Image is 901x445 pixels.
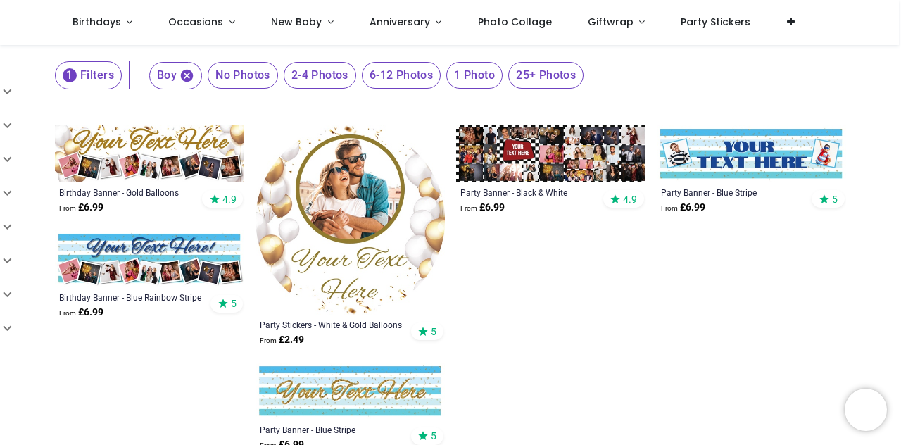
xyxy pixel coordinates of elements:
img: Personalised Happy Birthday Banner - Gold Balloons - 9 Photo Upload [55,125,244,182]
span: 5 [832,193,838,206]
strong: £ 2.49 [260,333,304,347]
img: Personalised Party Banner - Black & White Chequered Photo Collage - 30 Photos [456,125,645,182]
a: Birthday Banner - Blue Rainbow Stripe [59,292,203,303]
span: From [260,337,277,344]
a: Party Banner - Blue Stripe [661,187,805,198]
img: Personalised Happy Birthday Banner - Blue Rainbow Stripe - 9 Photo Upload [55,230,244,287]
img: Personalised Party Stickers - White & Gold Balloons - Custom Text - 1 Photo Upload [256,125,445,315]
span: 4.9 [222,193,237,206]
strong: £ 6.99 [460,201,505,215]
strong: £ 6.99 [59,201,103,215]
span: 25+ Photos [508,62,584,89]
button: 1Filters [55,61,122,89]
span: 1 Photo [446,62,503,89]
span: Giftwrap [588,15,634,29]
a: Party Banner - Black & White Chequered Photo Collage [460,187,605,198]
span: 5 [431,325,436,338]
a: Birthday Banner - Gold Balloons [59,187,203,198]
span: From [460,204,477,212]
span: Party Stickers [681,15,750,29]
strong: £ 6.99 [661,201,705,215]
span: Birthdays [73,15,121,29]
span: No Photos [208,62,278,89]
span: 2-4 Photos [284,62,356,89]
span: 6-12 Photos [362,62,441,89]
strong: £ 6.99 [59,306,103,320]
span: 1 [63,68,76,82]
span: Photo Collage [478,15,552,29]
iframe: Brevo live chat [845,389,887,431]
span: New Baby [271,15,322,29]
span: 4.9 [623,193,637,206]
span: From [661,204,678,212]
span: 5 [231,297,237,310]
span: 5 [431,430,436,442]
span: Anniversary [370,15,430,29]
span: Occasions [168,15,223,29]
a: Party Stickers - White & Gold Balloons - Custom Text [260,319,404,330]
img: Personalised Party Banner - Blue Stripe - Custom Text & 2 Photo Upload [657,125,846,182]
img: Personalised Party Banner - Blue Stripe - Custom Text [256,363,445,420]
span: From [59,309,76,317]
span: From [59,204,76,212]
a: Party Banner - Blue Stripe [260,424,404,435]
span: Boy [149,62,202,89]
